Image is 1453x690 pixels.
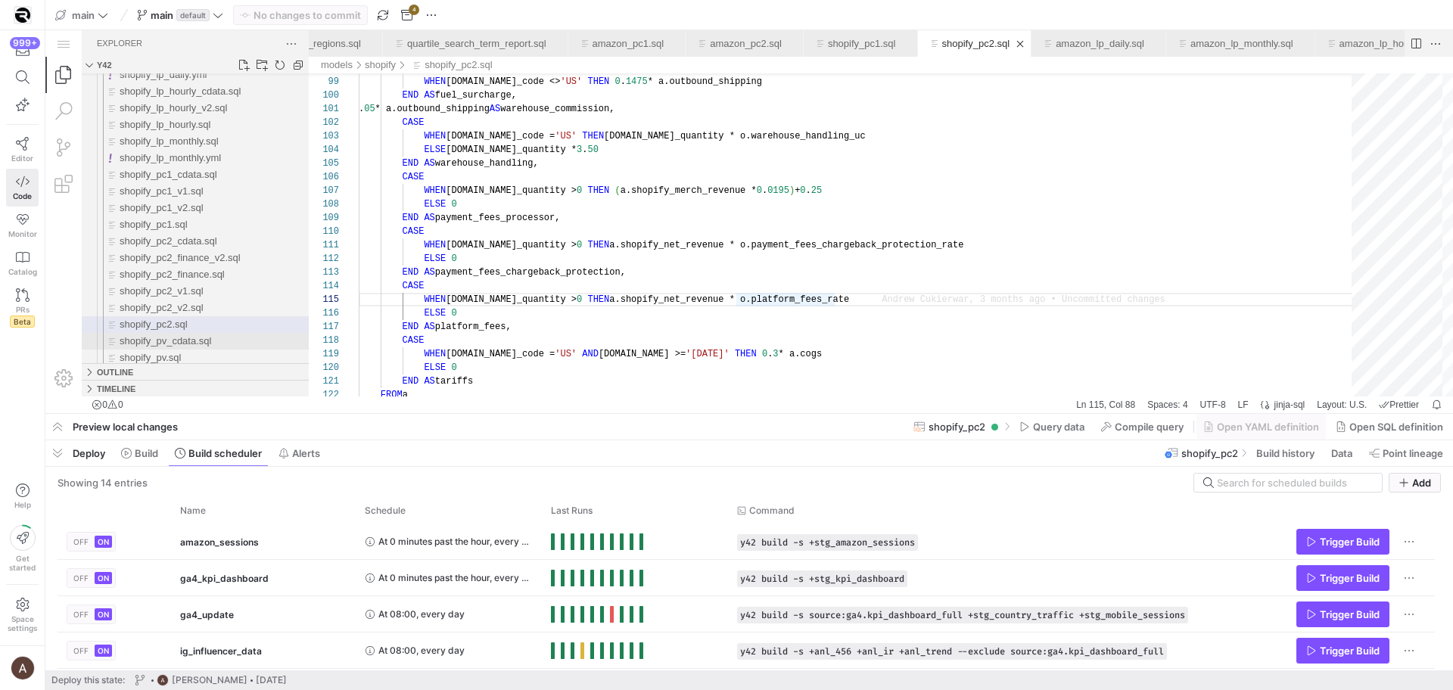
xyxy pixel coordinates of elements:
[1362,440,1450,466] button: Point lineage
[277,276,294,290] div: 116
[553,319,640,329] span: [DOMAIN_NAME] >=
[6,169,39,207] a: Code
[357,182,374,193] span: END
[1389,473,1441,493] button: Add
[40,366,83,383] div: No Problems
[357,291,374,302] span: END
[1212,366,1227,383] a: Editor Language Status: Formatting, There are multiple formatters for 'jinja-sql' files. One of t...
[74,288,142,300] span: shopify_pc2.sql
[406,169,411,179] span: 0
[455,73,569,84] span: warehouse_commission,
[1256,447,1315,459] span: Build history
[36,86,263,103] div: shopify_lp_hourly.sql
[74,138,172,150] span: shopify_pc1_cdata.sql
[1227,366,1264,383] a: jinja-sql
[531,155,537,166] span: 0
[357,128,374,138] span: END
[36,120,263,136] div: shopify_lp_monthly.yml
[13,500,32,509] span: Help
[1027,366,1094,383] a: Ln 115, Col 88
[36,169,263,186] div: shopify_pc1_v2.sql
[98,573,109,583] span: ON
[406,278,411,288] span: 0
[73,610,89,619] span: OFF
[6,36,39,64] button: 999+
[1412,477,1431,489] span: Add
[16,305,30,314] span: PRs
[1149,366,1187,383] div: UTF-8
[180,524,259,560] span: amazon_sessions
[180,633,262,669] span: ig_influencer_data
[191,27,263,42] ul: / actions
[151,9,173,21] span: main
[509,101,531,111] span: 'US'
[74,272,158,283] span: shopify_pc2_v2.sql
[58,219,263,236] div: /models/shopify/shopify_pc2_finance_v2.sql
[36,269,263,286] div: shopify_pc2_v2.sql
[664,8,736,19] a: amazon_pc2.sql
[378,210,400,220] span: WHEN
[851,6,872,21] ul: Tab actions
[188,447,262,459] span: Build scheduler
[378,60,389,70] span: AS
[1383,447,1443,459] span: Point lineage
[74,172,158,183] span: shopify_pc1_v2.sql
[6,207,39,244] a: Monitor
[36,26,263,43] div: Folders Section
[570,46,575,57] span: 0
[313,73,319,84] span: .
[831,210,918,220] span: _protection_rate
[1209,366,1227,383] div: Editor Language Status: Formatting, There are multiple formatters for 'jinja-sql' files. One of t...
[542,114,552,125] span: 50
[275,29,307,40] a: models
[58,169,263,186] div: /models/shopify/shopify_pc1_v2.sql
[277,303,294,317] div: 118
[378,291,389,302] span: AS
[277,99,294,113] div: 103
[357,141,379,152] span: CASE
[256,675,287,685] span: [DATE]
[515,46,537,57] span: 'US'
[73,537,89,546] span: OFF
[501,6,522,21] ul: Tab actions
[330,73,444,84] span: * a.outbound_shipping
[209,27,224,42] a: New Folder...
[277,85,294,99] div: 102
[131,670,291,690] button: https://lh3.googleusercontent.com/a/AEdFTp4_8LqxRyxVUtC19lo4LS2NU-n5oC7apraV2tR5=s96-c[PERSON_NAM...
[406,223,411,234] span: 0
[1094,414,1190,440] button: Compile query
[36,333,263,350] div: Outline Section
[504,6,519,21] li: Close (⌘W)
[967,6,982,21] a: Close (⌘W)
[390,182,515,193] span: payment_fees_processor,
[157,674,169,686] img: https://lh3.googleusercontent.com/a/AEdFTp4_8LqxRyxVUtC19lo4LS2NU-n5oC7apraV2tR5=s96-c
[58,319,263,336] div: /models/shopify/shopify_pv.sql
[74,122,176,133] span: shopify_lp_monthly.yml
[357,305,379,315] span: CASE
[1025,366,1096,383] div: Ln 115, Col 88
[277,317,294,331] div: 119
[531,114,537,125] span: 3
[319,6,334,21] li: Close (⌘W)
[537,319,553,329] span: AND
[135,447,158,459] span: Build
[739,6,755,21] li: Close (⌘W)
[711,155,717,166] span: 0
[58,303,263,319] div: /models/shopify/shopify_pv_cdata.sql
[400,210,531,220] span: [DOMAIN_NAME]_quantity >
[1382,366,1400,383] a: Notifications
[74,188,142,200] span: shopify_pc1.sql
[98,646,109,655] span: ON
[564,210,831,220] span: a.shopify_net_revenue * o.payment_fees_chargeback
[390,237,580,247] span: payment_fees_chargeback_protection,
[378,169,400,179] span: ELSE
[36,286,263,303] div: shopify_pc2.sql
[8,614,37,632] span: Space settings
[1296,565,1389,591] button: Trigger Build
[537,114,542,125] span: .
[58,153,263,169] div: /models/shopify/shopify_pc1_v1.sql
[51,350,90,367] h3: Timeline
[1249,440,1321,466] button: Build history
